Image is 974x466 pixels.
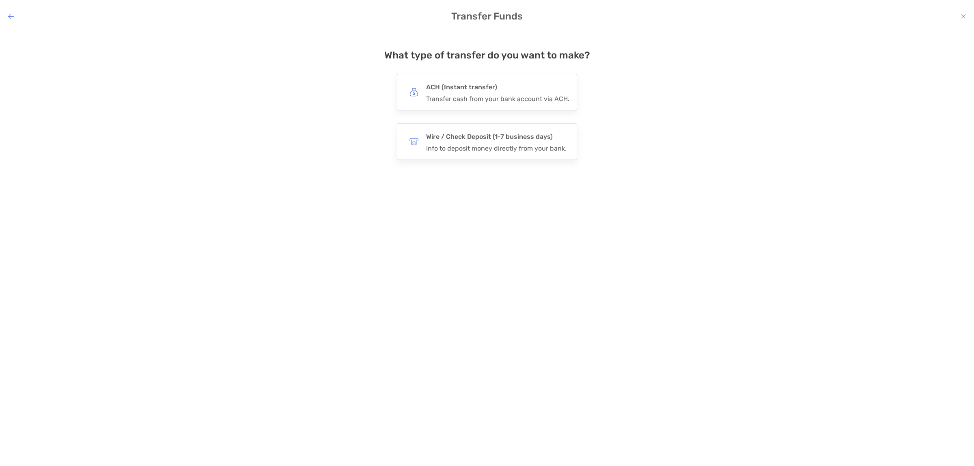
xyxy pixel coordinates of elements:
div: Info to deposit money directly from your bank. [426,145,567,152]
h4: ACH (Instant transfer) [426,82,569,93]
img: button icon [409,137,418,146]
img: button icon [409,88,418,97]
h4: Wire / Check Deposit (1-7 business days) [426,131,567,142]
div: Transfer cash from your bank account via ACH. [426,95,569,103]
h4: What type of transfer do you want to make? [384,50,590,61]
